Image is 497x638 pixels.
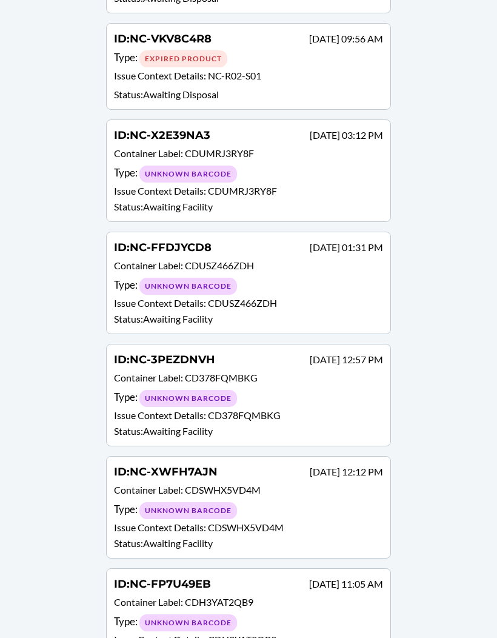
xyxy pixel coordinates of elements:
[130,353,215,366] span: NC-3PEZDNVH
[114,371,383,388] p: Container Label :
[185,372,258,383] span: CD378FQMBKG
[114,69,383,86] p: Issue Context Details :
[139,278,237,295] div: Unknown Barcode
[114,520,383,535] p: Issue Context Details :
[114,483,383,500] p: Container Label :
[114,296,383,311] p: Issue Context Details :
[309,577,383,591] p: [DATE] 11:05 AM
[114,502,383,519] div: Type :
[139,50,227,67] div: Expired Product
[114,165,383,183] div: Type :
[106,23,391,110] a: ID:NC-VKV8C4R8[DATE] 09:56 AMType: Expired ProductIssue Context Details: NC-R02-S01Status:Awaitin...
[130,465,218,478] span: NC-XWFH7AJN
[114,146,383,164] p: Container Label :
[208,70,261,81] span: NC-R02-S01
[139,614,237,631] div: Unknown Barcode
[114,87,383,102] p: Status : Awaiting Disposal
[114,424,383,438] p: Status : Awaiting Facility
[114,595,383,613] p: Container Label :
[114,408,383,423] p: Issue Context Details :
[208,522,284,533] span: CDSWHX5VD4M
[114,277,383,295] div: Type :
[114,389,383,407] div: Type :
[139,502,237,519] div: Unknown Barcode
[106,232,391,334] a: ID:NC-FFDJYCD8[DATE] 01:31 PMContainer Label: CDUSZ466ZDHType: Unknown BarcodeIssue Context Detai...
[185,147,254,159] span: CDUMRJ3RY8F
[114,312,383,326] p: Status : Awaiting Facility
[185,260,254,271] span: CDUSZ466ZDH
[185,484,261,495] span: CDSWHX5VD4M
[106,344,391,446] a: ID:NC-3PEZDNVH[DATE] 12:57 PMContainer Label: CD378FQMBKGType: Unknown BarcodeIssue Context Detai...
[106,456,391,559] a: ID:NC-XWFH7AJN[DATE] 12:12 PMContainer Label: CDSWHX5VD4MType: Unknown BarcodeIssue Context Detai...
[310,240,383,255] p: [DATE] 01:31 PM
[208,297,277,309] span: CDUSZ466ZDH
[114,536,383,551] p: Status : Awaiting Facility
[310,352,383,367] p: [DATE] 12:57 PM
[114,127,210,143] h4: ID :
[114,31,212,47] h4: ID :
[139,390,237,407] div: Unknown Barcode
[130,241,212,254] span: NC-FFDJYCD8
[114,258,383,276] p: Container Label :
[106,119,391,222] a: ID:NC-X2E39NA3[DATE] 03:12 PMContainer Label: CDUMRJ3RY8FType: Unknown BarcodeIssue Context Detai...
[114,240,212,255] h4: ID :
[309,32,383,46] p: [DATE] 09:56 AM
[185,596,253,608] span: CDH3YAT2QB9
[114,200,383,214] p: Status : Awaiting Facility
[114,50,383,67] div: Type :
[114,352,215,368] h4: ID :
[130,577,211,591] span: NC-FP7U49EB
[130,129,210,142] span: NC-X2E39NA3
[310,465,383,479] p: [DATE] 12:12 PM
[114,184,383,198] p: Issue Context Details :
[130,32,212,45] span: NC-VKV8C4R8
[139,166,237,183] div: Unknown Barcode
[114,464,218,480] h4: ID :
[208,409,281,421] span: CD378FQMBKG
[208,185,277,196] span: CDUMRJ3RY8F
[114,576,211,592] h4: ID :
[114,614,383,631] div: Type :
[310,128,383,143] p: [DATE] 03:12 PM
